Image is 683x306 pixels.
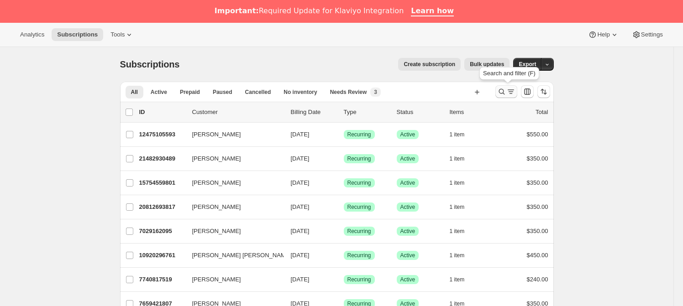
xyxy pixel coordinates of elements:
span: $240.00 [527,276,548,283]
span: Cancelled [245,88,271,96]
button: 1 item [450,273,475,286]
b: Important: [215,6,259,15]
p: Customer [192,108,284,117]
p: 15754559801 [139,178,185,187]
button: Settings [626,28,668,41]
button: Help [583,28,624,41]
button: [PERSON_NAME] [187,224,278,239]
span: [DATE] [291,203,310,210]
span: $350.00 [527,155,548,162]
span: Recurring [347,228,371,235]
p: 10920296761 [139,251,185,260]
button: Sort the results [537,85,550,98]
span: Recurring [347,155,371,162]
span: Analytics [20,31,44,38]
span: Recurring [347,179,371,187]
span: Create subscription [404,61,455,68]
span: [DATE] [291,276,310,283]
p: Status [397,108,442,117]
span: Tools [110,31,125,38]
span: Export [519,61,536,68]
div: Type [344,108,389,117]
span: Active [400,228,415,235]
span: [PERSON_NAME] [192,227,241,236]
button: 1 item [450,225,475,238]
p: ID [139,108,185,117]
p: 21482930489 [139,154,185,163]
button: [PERSON_NAME] [187,200,278,214]
button: Create subscription [398,58,461,71]
p: 20812693817 [139,202,185,212]
div: 20812693817[PERSON_NAME][DATE]SuccessRecurringSuccessActive1 item$350.00 [139,201,548,213]
button: 1 item [450,152,475,165]
span: Needs Review [330,88,367,96]
span: [DATE] [291,131,310,138]
button: 1 item [450,176,475,189]
span: No inventory [284,88,317,96]
span: [DATE] [291,155,310,162]
a: Learn how [411,6,454,16]
p: Total [536,108,548,117]
span: $350.00 [527,203,548,210]
span: Active [400,203,415,211]
span: Help [597,31,609,38]
p: 12475105593 [139,130,185,139]
span: Active [400,252,415,259]
button: [PERSON_NAME] [PERSON_NAME] [187,248,278,263]
span: 1 item [450,228,465,235]
div: 7029162095[PERSON_NAME][DATE]SuccessRecurringSuccessActive1 item$350.00 [139,225,548,238]
span: $350.00 [527,179,548,186]
span: [PERSON_NAME] [PERSON_NAME] [192,251,291,260]
span: Recurring [347,203,371,211]
span: Recurring [347,276,371,283]
span: Subscriptions [120,59,180,69]
span: [PERSON_NAME] [192,154,241,163]
span: Active [400,276,415,283]
span: [PERSON_NAME] [192,178,241,187]
button: 1 item [450,249,475,262]
span: 1 item [450,179,465,187]
span: 1 item [450,252,465,259]
span: Prepaid [180,88,200,96]
span: [PERSON_NAME] [192,130,241,139]
span: Subscriptions [57,31,98,38]
span: 3 [374,88,377,96]
span: All [131,88,138,96]
button: Customize table column order and visibility [521,85,534,98]
div: 15754559801[PERSON_NAME][DATE]SuccessRecurringSuccessActive1 item$350.00 [139,176,548,189]
button: 1 item [450,201,475,213]
div: Required Update for Klaviyo Integration [215,6,404,16]
button: Create new view [470,86,484,99]
span: Active [400,155,415,162]
span: [PERSON_NAME] [192,202,241,212]
button: [PERSON_NAME] [187,127,278,142]
button: Analytics [15,28,50,41]
span: [DATE] [291,228,310,234]
span: [PERSON_NAME] [192,275,241,284]
span: Active [151,88,167,96]
div: 12475105593[PERSON_NAME][DATE]SuccessRecurringSuccessActive1 item$550.00 [139,128,548,141]
button: Subscriptions [52,28,103,41]
button: Bulk updates [464,58,510,71]
span: [DATE] [291,252,310,259]
p: 7740817519 [139,275,185,284]
button: 1 item [450,128,475,141]
span: 1 item [450,203,465,211]
button: Tools [105,28,139,41]
p: 7029162095 [139,227,185,236]
div: 7740817519[PERSON_NAME][DATE]SuccessRecurringSuccessActive1 item$240.00 [139,273,548,286]
span: [DATE] [291,179,310,186]
button: [PERSON_NAME] [187,272,278,287]
div: 21482930489[PERSON_NAME][DATE]SuccessRecurringSuccessActive1 item$350.00 [139,152,548,165]
div: Items [450,108,495,117]
span: $550.00 [527,131,548,138]
div: 10920296761[PERSON_NAME] [PERSON_NAME][DATE]SuccessRecurringSuccessActive1 item$450.00 [139,249,548,262]
span: 1 item [450,155,465,162]
span: Recurring [347,252,371,259]
span: Settings [641,31,663,38]
button: Search and filter results [495,85,517,98]
div: IDCustomerBilling DateTypeStatusItemsTotal [139,108,548,117]
span: 1 item [450,276,465,283]
button: Export [513,58,541,71]
button: [PERSON_NAME] [187,151,278,166]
